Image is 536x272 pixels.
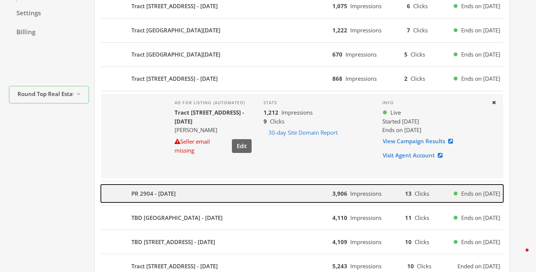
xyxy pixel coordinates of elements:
[131,74,218,83] b: Tract [STREET_ADDRESS] - [DATE]
[461,189,500,198] span: Ends on [DATE]
[101,209,503,227] button: TBD [GEOGRAPHIC_DATA] - [DATE]4,110Impressions11ClicksEnds on [DATE]
[131,262,218,271] b: Tract [STREET_ADDRESS] - [DATE]
[390,108,401,117] span: Live
[131,2,218,10] b: Tract [STREET_ADDRESS] - [DATE]
[415,190,429,197] span: Clicks
[382,148,447,162] a: Visit Agent Account
[9,86,89,103] button: Round Top Real Estate
[350,214,382,221] span: Impressions
[9,25,89,40] a: Billing
[101,70,503,88] button: Tract [STREET_ADDRESS] - [DATE]868Impressions2ClicksEnds on [DATE]
[281,109,313,116] span: Impressions
[461,50,500,59] span: Ends on [DATE]
[350,190,382,197] span: Impressions
[101,22,503,39] button: Tract [GEOGRAPHIC_DATA][DATE]1,222Impressions7ClicksEnds on [DATE]
[417,262,431,270] span: Clicks
[332,214,347,221] b: 4,110
[332,51,342,58] b: 670
[405,238,412,246] b: 10
[405,214,412,221] b: 11
[264,118,267,125] b: 9
[131,214,223,222] b: TBD [GEOGRAPHIC_DATA] - [DATE]
[101,185,503,202] button: PR 2904 - [DATE]3,906Impressions13ClicksEnds on [DATE]
[413,26,428,34] span: Clicks
[332,2,347,10] b: 1,075
[382,134,458,148] a: View Campaign Results
[461,238,500,246] span: Ends on [DATE]
[457,262,500,271] span: Ended on [DATE]
[382,126,421,134] span: Ends on [DATE]
[461,26,500,35] span: Ends on [DATE]
[382,117,486,126] div: Started [DATE]
[232,139,252,153] button: Edit
[407,26,410,34] b: 7
[345,51,377,58] span: Impressions
[461,74,500,83] span: Ends on [DATE]
[407,262,414,270] b: 10
[264,100,370,105] h4: Stats
[350,2,382,10] span: Impressions
[350,26,382,34] span: Impressions
[175,109,244,125] b: Tract [STREET_ADDRESS] - [DATE]
[350,238,382,246] span: Impressions
[131,238,215,246] b: TBD [STREET_ADDRESS] - [DATE]
[415,238,429,246] span: Clicks
[270,118,284,125] span: Clicks
[413,2,428,10] span: Clicks
[17,90,73,98] span: Round Top Real Estate
[101,46,503,64] button: Tract [GEOGRAPHIC_DATA][DATE]670Impressions5ClicksEnds on [DATE]
[131,26,220,35] b: Tract [GEOGRAPHIC_DATA][DATE]
[332,262,347,270] b: 5,243
[332,26,347,34] b: 1,222
[415,214,429,221] span: Clicks
[264,109,278,116] b: 1,212
[511,247,529,265] iframe: Intercom live chat
[461,214,500,222] span: Ends on [DATE]
[411,75,425,82] span: Clicks
[404,51,408,58] b: 5
[345,75,377,82] span: Impressions
[264,126,342,140] button: 30-day Site Domain Report
[405,190,412,197] b: 13
[9,6,89,21] a: Settings
[407,2,410,10] b: 6
[350,262,382,270] span: Impressions
[101,233,503,251] button: TBD [STREET_ADDRESS] - [DATE]4,109Impressions10ClicksEnds on [DATE]
[175,100,252,105] h4: Ad for listing (automated)
[175,137,229,155] div: Seller email missing
[332,190,347,197] b: 3,906
[404,75,408,82] b: 2
[131,50,220,59] b: Tract [GEOGRAPHIC_DATA][DATE]
[382,100,486,105] h4: Info
[411,51,425,58] span: Clicks
[332,75,342,82] b: 868
[131,189,176,198] b: PR 2904 - [DATE]
[175,126,252,134] div: [PERSON_NAME]
[461,2,500,10] span: Ends on [DATE]
[332,238,347,246] b: 4,109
